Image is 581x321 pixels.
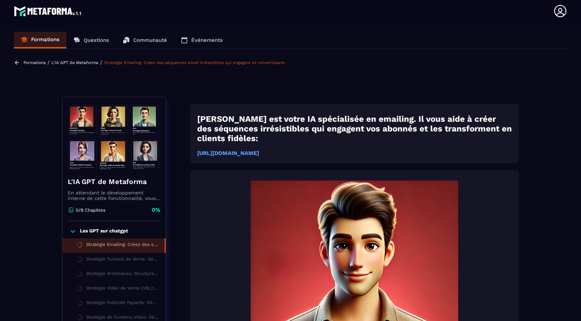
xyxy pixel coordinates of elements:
a: Stratégie Emailing: Créez des séquences email irrésistibles qui engagent et convertissent. [104,60,286,65]
p: Communauté [133,37,167,43]
div: Stratégie Emailing: Créez des séquences email irrésistibles qui engagent et convertissent. [86,242,158,249]
span: / [100,59,102,66]
a: Questions [66,32,116,48]
div: Stratégie Vidéo de Vente (VSL): Concevez une vidéo de vente puissante qui transforme les prospect... [86,285,159,293]
span: / [47,59,50,66]
div: Stratégie Webinaires: Structurez un webinaire impactant qui captive et vend [86,271,159,278]
a: [URL][DOMAIN_NAME] [197,150,259,156]
p: En attendant le développement interne de cette fonctionnalité, vous pouvez déjà l’utiliser avec C... [68,190,160,201]
p: 0% [152,206,160,214]
div: Stratégie Tunnels de Vente: Générez des textes ultra persuasifs pour maximiser vos conversions [86,256,159,264]
a: Événements [174,32,230,48]
div: Stratégie Publicité Payante: Rédigez des pubs percutantes qui captent l’attention et réduisent vo... [86,300,159,308]
a: Formations [14,32,66,48]
p: Les GPT sur chatgpt [80,228,128,235]
img: banner [68,102,160,172]
p: Événements [191,37,223,43]
strong: [PERSON_NAME] est votre IA spécialisée en emailing. Il vous aide à créer des séquences irrésistib... [197,114,512,143]
img: logo [14,4,82,18]
h4: L'IA GPT de Metaforma [68,177,160,186]
a: L'IA GPT de Metaforma [52,60,98,65]
p: 0/8 Chapitres [76,208,105,213]
p: Formations [31,36,59,43]
a: Communauté [116,32,174,48]
a: Formations [24,60,46,65]
p: Questions [84,37,109,43]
